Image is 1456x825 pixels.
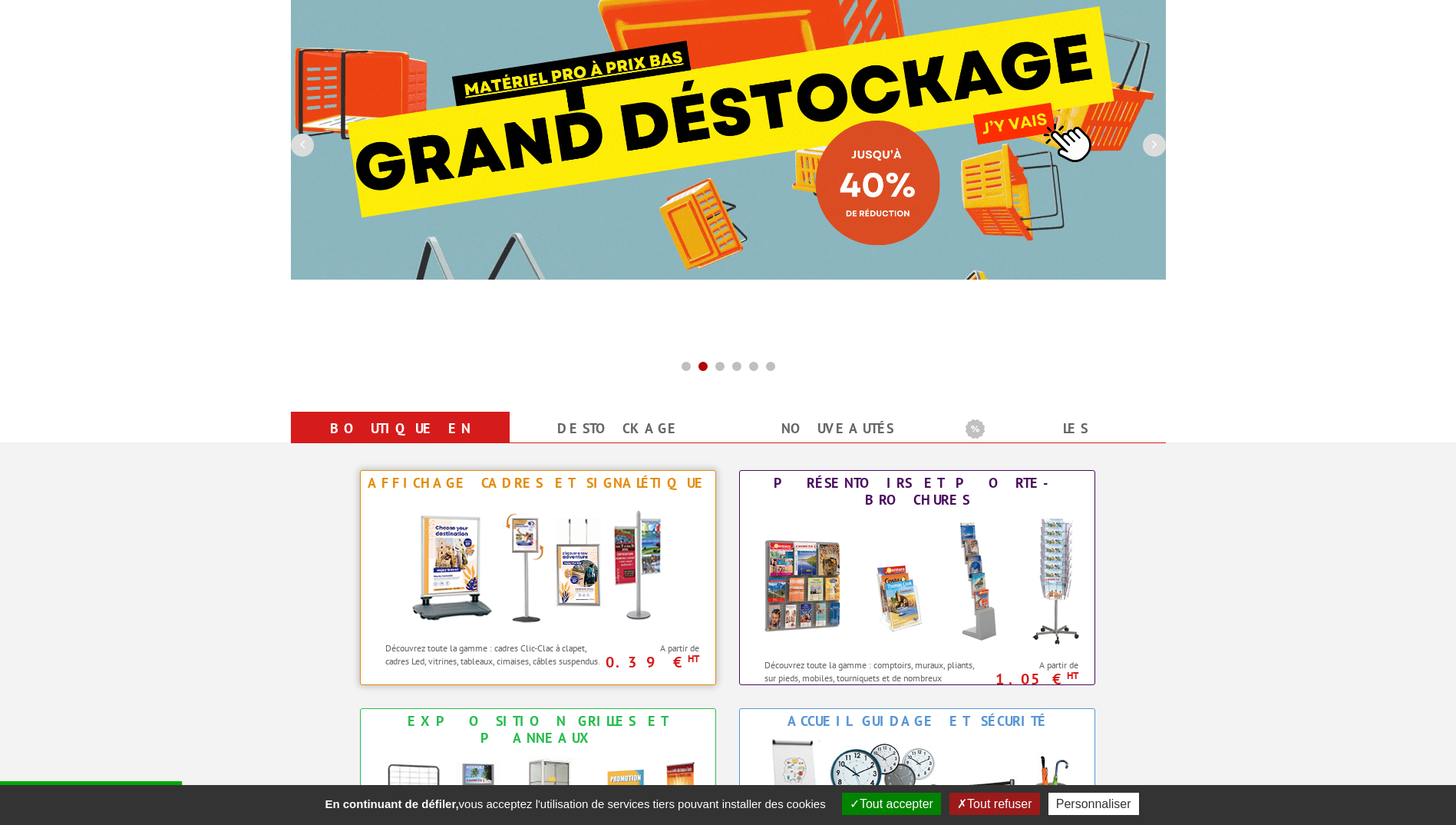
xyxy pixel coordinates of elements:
[396,495,680,634] img: Affichage Cadres et Signalétique
[764,658,983,697] p: Découvrez toute la gamme : comptoirs, muraux, pliants, sur pieds, mobiles, tourniquets et de nomb...
[1067,669,1078,682] sup: HT
[688,652,699,665] sup: HT
[365,713,711,747] div: Exposition Grilles et Panneaux
[385,641,604,668] p: Découvrez toute la gamme : cadres Clic-Clac à clapet, cadres Led, vitrines, tableaux, cimaises, c...
[747,415,929,442] a: nouveautés
[988,659,1079,671] span: A partir de
[842,793,941,815] button: Tout accepter
[325,797,458,810] strong: En continuant de défiler,
[360,470,716,685] a: Affichage Cadres et Signalétique Affichage Cadres et Signalétique Découvrez toute la gamme : cadr...
[949,793,1039,815] button: Tout refuser
[748,512,1086,651] img: Présentoirs et Porte-brochures
[601,658,700,667] p: 0.39 €
[980,674,1079,684] p: 1.05 €
[365,475,711,492] div: Affichage Cadres et Signalétique
[744,475,1091,509] div: Présentoirs et Porte-brochures
[309,415,491,470] a: Boutique en ligne
[1048,793,1139,815] button: Personnaliser (fenêtre modale)
[966,415,1157,446] b: Les promotions
[609,642,700,654] span: A partir de
[744,713,1091,730] div: Accueil Guidage et Sécurité
[739,470,1095,685] a: Présentoirs et Porte-brochures Présentoirs et Porte-brochures Découvrez toute la gamme : comptoir...
[528,415,710,442] a: Destockage
[966,415,1147,470] a: Les promotions
[317,797,833,810] span: vous acceptez l'utilisation de services tiers pouvant installer des cookies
